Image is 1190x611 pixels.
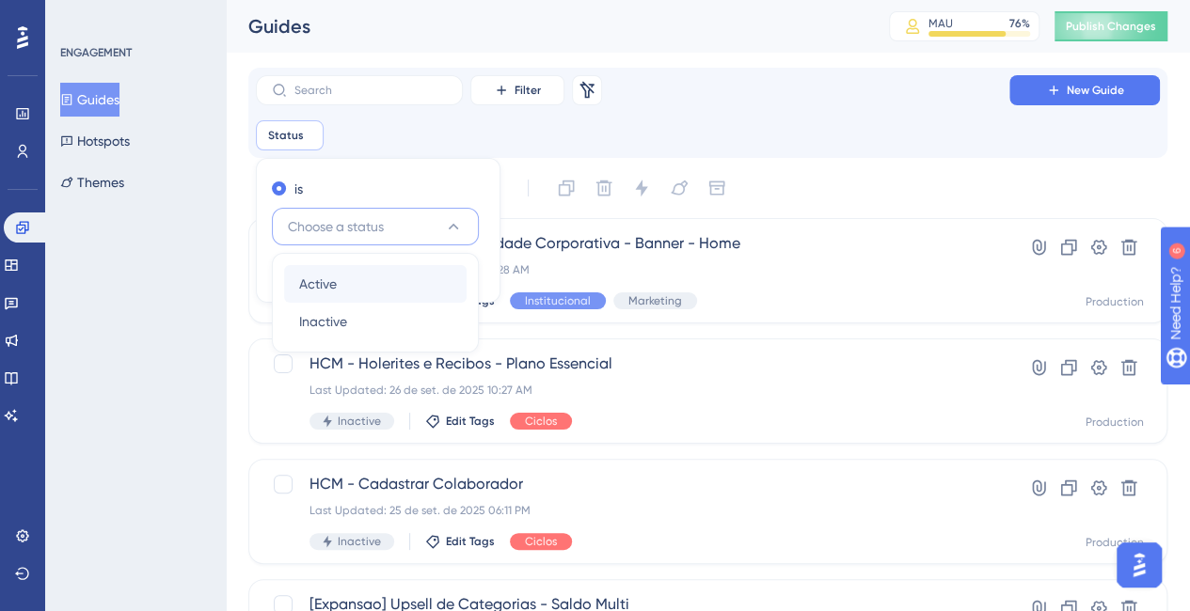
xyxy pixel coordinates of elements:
[288,215,384,238] span: Choose a status
[309,232,956,255] span: [Mkt Clientes] Evento Felicidade Corporativa - Banner - Home
[309,262,956,277] div: Last Updated: 26 de set. de 2025 11:28 AM
[628,293,682,308] span: Marketing
[284,303,467,340] button: Inactive
[294,178,303,200] label: is
[1009,75,1160,105] button: New Guide
[425,414,495,429] button: Edit Tags
[284,265,467,303] button: Active
[525,534,557,549] span: Ciclos
[525,414,557,429] span: Ciclos
[299,310,347,333] span: Inactive
[1086,535,1144,550] div: Production
[268,128,304,143] span: Status
[299,273,337,295] span: Active
[60,45,132,60] div: ENGAGEMENT
[1066,19,1156,34] span: Publish Changes
[309,503,956,518] div: Last Updated: 25 de set. de 2025 06:11 PM
[338,414,381,429] span: Inactive
[309,473,956,495] span: HCM - Cadastrar Colaborador
[309,352,956,375] span: HCM - Holerites e Recibos - Plano Essencial
[928,16,953,31] div: MAU
[272,208,479,245] button: Choose a status
[425,534,495,549] button: Edit Tags
[446,534,495,549] span: Edit Tags
[248,13,842,39] div: Guides
[1067,83,1124,98] span: New Guide
[60,124,130,158] button: Hotspots
[1009,16,1030,31] div: 76 %
[470,75,564,105] button: Filter
[131,9,136,24] div: 6
[515,83,541,98] span: Filter
[1055,11,1167,41] button: Publish Changes
[446,414,495,429] span: Edit Tags
[1086,415,1144,430] div: Production
[294,84,447,97] input: Search
[309,383,956,398] div: Last Updated: 26 de set. de 2025 10:27 AM
[60,83,119,117] button: Guides
[60,165,124,199] button: Themes
[525,293,591,308] span: Institucional
[1111,537,1167,593] iframe: UserGuiding AI Assistant Launcher
[1086,294,1144,309] div: Production
[44,5,118,27] span: Need Help?
[338,534,381,549] span: Inactive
